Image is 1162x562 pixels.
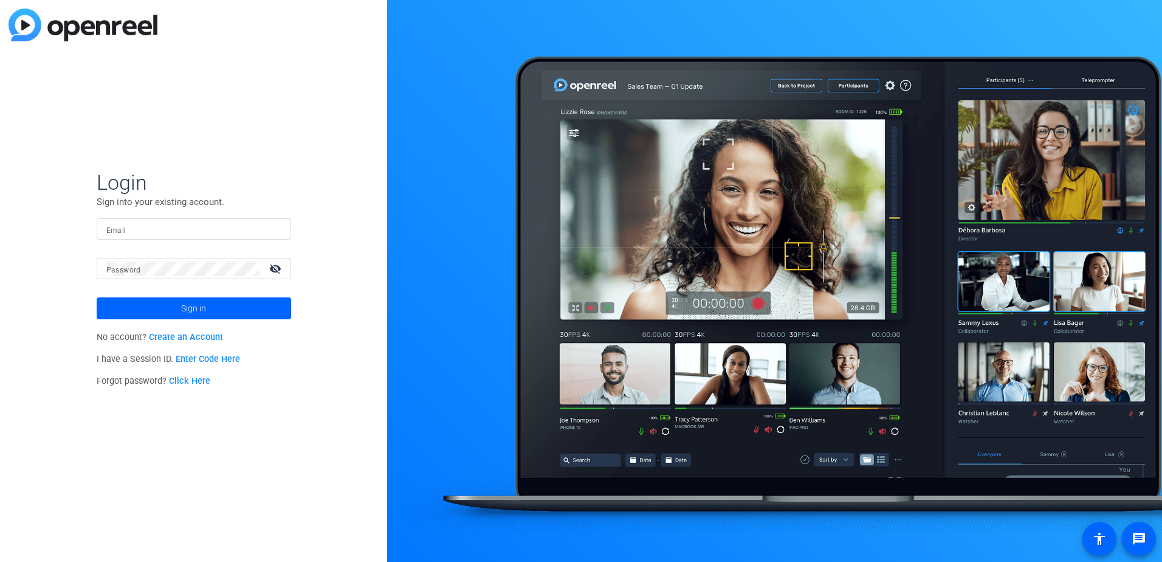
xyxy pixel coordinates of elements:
[106,266,141,274] mat-label: Password
[97,354,241,364] span: I have a Session ID.
[9,9,157,41] img: blue-gradient.svg
[106,222,281,237] input: Enter Email Address
[97,195,291,209] p: Sign into your existing account.
[97,332,224,342] span: No account?
[169,376,210,386] a: Click Here
[181,293,206,324] span: Sign in
[1132,532,1146,546] mat-icon: message
[176,354,240,364] a: Enter Code Here
[97,170,291,195] span: Login
[1092,532,1107,546] mat-icon: accessibility
[97,297,291,319] button: Sign in
[97,376,211,386] span: Forgot password?
[149,332,223,342] a: Create an Account
[262,260,291,277] mat-icon: visibility_off
[106,226,126,235] mat-label: Email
